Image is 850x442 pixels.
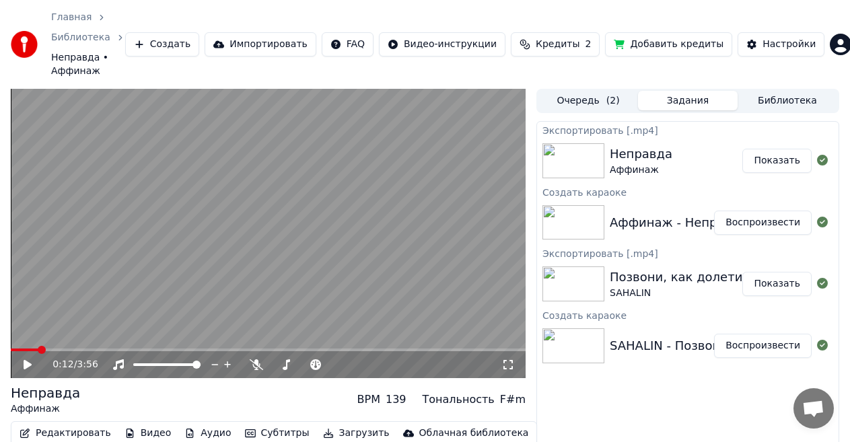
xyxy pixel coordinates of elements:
span: Кредиты [536,38,579,51]
a: Библиотека [51,31,110,44]
div: Аффинаж [610,163,672,177]
div: F#m [500,392,526,408]
div: Экспортировать [.mp4] [537,122,839,138]
div: / [52,358,85,371]
div: SAHALIN [610,287,760,300]
div: Позвони, как долетишь [610,268,760,287]
div: Облачная библиотека [419,427,529,440]
button: Кредиты2 [511,32,600,57]
div: Настройки [763,38,816,51]
button: Импортировать [205,32,316,57]
div: 139 [386,392,406,408]
div: Тональность [423,392,495,408]
button: Очередь [538,91,638,110]
button: FAQ [322,32,374,57]
button: Настройки [738,32,824,57]
button: Видео-инструкции [379,32,505,57]
div: SAHALIN - Позвони, как долетишь [610,336,826,355]
div: Неправда [11,383,80,402]
div: Создать караоке [537,184,839,200]
div: Аффинаж - Неправда [610,213,748,232]
span: 2 [585,38,591,51]
a: Главная [51,11,92,24]
nav: breadcrumb [51,11,125,78]
div: Создать караоке [537,307,839,323]
div: Экспортировать [.mp4] [537,245,839,261]
span: 3:56 [77,358,98,371]
div: Открытый чат [793,388,834,429]
span: 0:12 [52,358,73,371]
div: Аффинаж [11,402,80,416]
button: Задания [638,91,738,110]
button: Добавить кредиты [605,32,732,57]
img: youka [11,31,38,58]
button: Показать [742,272,812,296]
button: Воспроизвести [714,211,812,235]
span: ( 2 ) [606,94,620,108]
button: Воспроизвести [714,334,812,358]
button: Показать [742,149,812,173]
div: Неправда [610,145,672,163]
button: Создать [125,32,199,57]
button: Библиотека [738,91,837,110]
div: BPM [357,392,380,408]
span: Неправда • Аффинаж [51,51,125,78]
